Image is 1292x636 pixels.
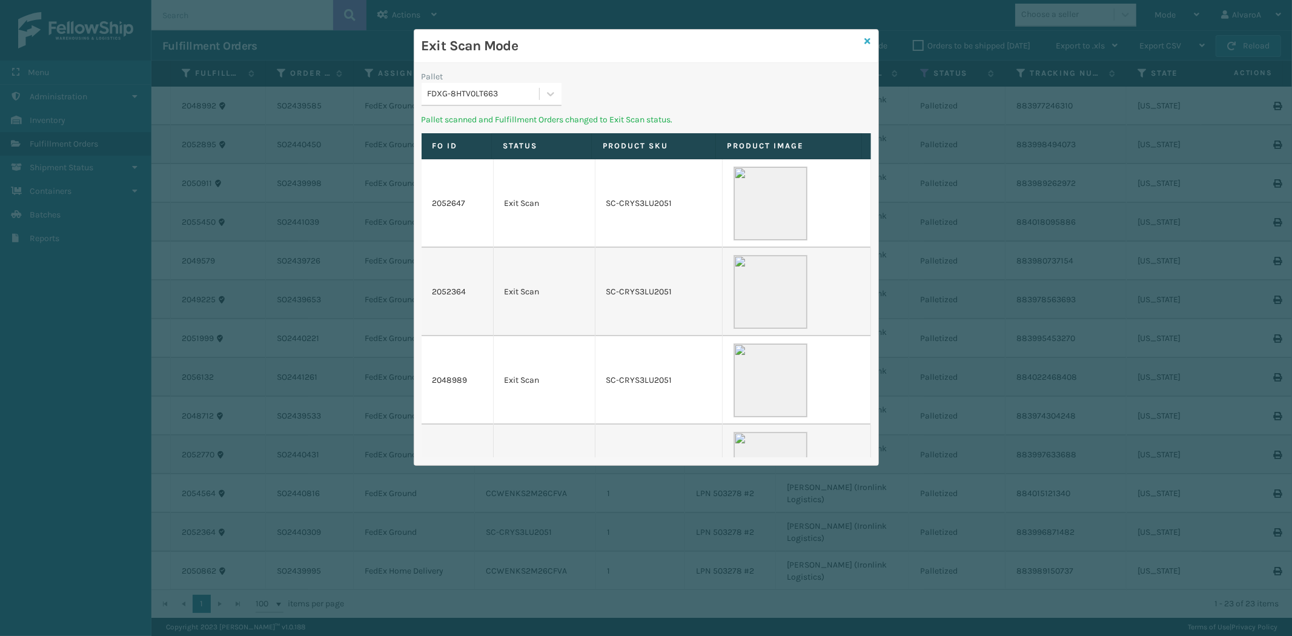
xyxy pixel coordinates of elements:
[734,432,807,506] img: 51104088640_40f294f443_o-scaled-700x700.jpg
[494,336,595,425] td: Exit Scan
[503,141,580,151] label: Status
[432,141,481,151] label: FO ID
[595,425,723,513] td: SC-CRYS3LU2051
[432,286,466,298] a: 2052364
[422,113,871,126] p: Pallet scanned and Fulfillment Orders changed to Exit Scan status.
[595,336,723,425] td: SC-CRYS3LU2051
[595,248,723,336] td: SC-CRYS3LU2051
[603,141,705,151] label: Product SKU
[432,197,466,210] a: 2052647
[494,425,595,513] td: Exit Scan
[734,167,807,240] img: 51104088640_40f294f443_o-scaled-700x700.jpg
[422,70,443,83] label: Pallet
[734,255,807,329] img: 51104088640_40f294f443_o-scaled-700x700.jpg
[494,159,595,248] td: Exit Scan
[422,37,860,55] h3: Exit Scan Mode
[734,343,807,417] img: 51104088640_40f294f443_o-scaled-700x700.jpg
[432,374,468,386] a: 2048989
[428,88,540,101] div: FDXG-8HTV0LT663
[727,141,850,151] label: Product Image
[494,248,595,336] td: Exit Scan
[595,159,723,248] td: SC-CRYS3LU2051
